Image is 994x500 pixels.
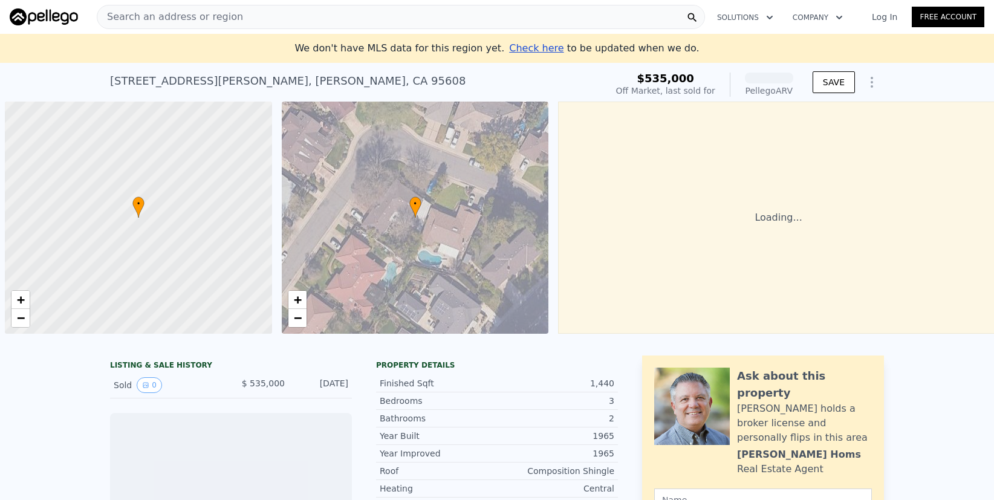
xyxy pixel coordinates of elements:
div: Sold [114,377,221,393]
div: Heating [380,482,497,495]
div: Bedrooms [380,395,497,407]
div: Finished Sqft [380,377,497,389]
span: Check here [509,42,564,54]
img: Pellego [10,8,78,25]
div: We don't have MLS data for this region yet. [294,41,699,56]
div: 2 [497,412,614,424]
a: Zoom out [288,309,307,327]
div: 1,440 [497,377,614,389]
button: View historical data [137,377,162,393]
div: Year Improved [380,447,497,459]
div: Year Built [380,430,497,442]
div: Composition Shingle [497,465,614,477]
div: Property details [376,360,618,370]
div: 1965 [497,447,614,459]
div: Off Market, last sold for [616,85,715,97]
button: SAVE [813,71,855,93]
div: Bathrooms [380,412,497,424]
div: 1965 [497,430,614,442]
button: Show Options [860,70,884,94]
span: $535,000 [637,72,694,85]
span: • [132,198,145,209]
div: Pellego ARV [745,85,793,97]
span: + [293,292,301,307]
span: + [17,292,25,307]
span: Search an address or region [97,10,243,24]
span: − [17,310,25,325]
div: Real Estate Agent [737,462,823,476]
div: [DATE] [294,377,348,393]
div: • [132,196,145,218]
div: Ask about this property [737,368,872,401]
span: − [293,310,301,325]
div: to be updated when we do. [509,41,699,56]
span: • [409,198,421,209]
button: Company [783,7,853,28]
div: [PERSON_NAME] holds a broker license and personally flips in this area [737,401,872,445]
a: Zoom in [11,291,30,309]
div: [STREET_ADDRESS][PERSON_NAME] , [PERSON_NAME] , CA 95608 [110,73,466,89]
div: Central [497,482,614,495]
div: • [409,196,421,218]
a: Free Account [912,7,984,27]
button: Solutions [707,7,783,28]
div: LISTING & SALE HISTORY [110,360,352,372]
a: Log In [857,11,912,23]
a: Zoom out [11,309,30,327]
div: Roof [380,465,497,477]
a: Zoom in [288,291,307,309]
span: $ 535,000 [242,378,285,388]
div: 3 [497,395,614,407]
div: [PERSON_NAME] Homs [737,447,861,462]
